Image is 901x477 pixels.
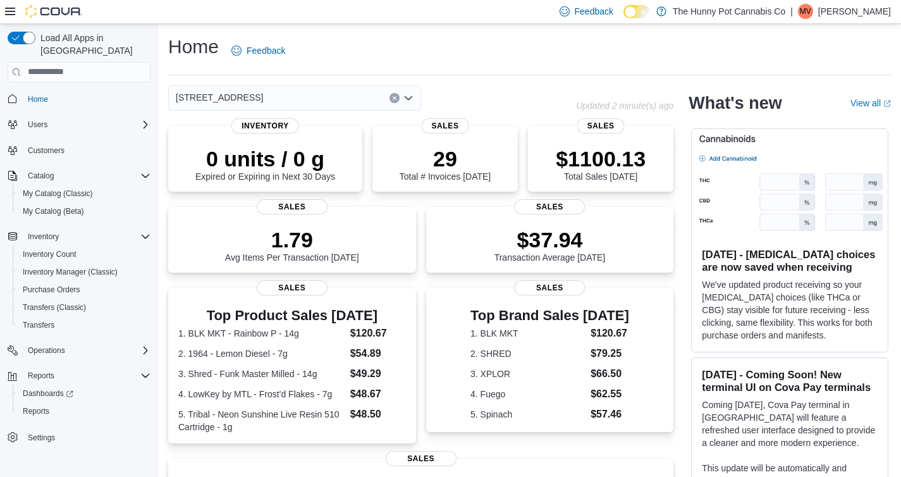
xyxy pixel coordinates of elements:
span: Catalog [28,171,54,181]
a: Dashboards [13,385,156,402]
dt: 4. Fuego [470,388,585,400]
span: My Catalog (Beta) [23,206,84,216]
dt: 1. BLK MKT [470,327,585,340]
div: Avg Items Per Transaction [DATE] [225,227,359,263]
span: Catalog [23,168,150,183]
span: Home [23,91,150,107]
h3: [DATE] - [MEDICAL_DATA] choices are now saved when receiving [702,248,878,273]
span: Reports [23,368,150,383]
button: Inventory Count [13,245,156,263]
p: We've updated product receiving so your [MEDICAL_DATA] choices (like THCa or CBG) stay visible fo... [702,278,878,342]
p: 29 [400,146,491,171]
span: Dashboards [18,386,150,401]
button: My Catalog (Classic) [13,185,156,202]
dd: $48.50 [350,407,406,422]
dd: $48.67 [350,387,406,402]
dt: 2. 1964 - Lemon Diesel - 7g [178,347,345,360]
dd: $54.89 [350,346,406,361]
span: Dashboards [23,388,73,399]
button: Clear input [389,93,400,103]
dd: $120.67 [591,326,629,341]
span: Inventory [28,232,59,242]
p: 1.79 [225,227,359,252]
dt: 3. XPLOR [470,368,585,380]
h3: Top Product Sales [DATE] [178,308,406,323]
a: Customers [23,143,70,158]
a: My Catalog (Beta) [18,204,89,219]
span: Users [23,117,150,132]
button: Inventory Manager (Classic) [13,263,156,281]
span: Transfers [23,320,54,330]
dt: 1. BLK MKT - Rainbow P - 14g [178,327,345,340]
p: The Hunny Pot Cannabis Co [673,4,785,19]
span: Inventory Count [18,247,150,262]
span: Purchase Orders [18,282,150,297]
a: Home [23,92,53,107]
span: Transfers (Classic) [18,300,150,315]
span: Inventory [231,118,299,133]
dd: $79.25 [591,346,629,361]
dd: $120.67 [350,326,406,341]
div: Total # Invoices [DATE] [400,146,491,182]
p: | [790,4,793,19]
span: Sales [577,118,625,133]
dd: $49.29 [350,366,406,381]
a: My Catalog (Classic) [18,186,98,201]
span: Customers [28,146,64,156]
span: Sales [386,451,457,466]
h1: Home [168,34,219,59]
p: Updated 2 minute(s) ago [576,101,673,111]
button: Inventory [23,229,64,244]
a: Settings [23,430,60,445]
a: Purchase Orders [18,282,85,297]
button: Reports [3,367,156,385]
button: Purchase Orders [13,281,156,299]
a: Transfers [18,318,59,333]
input: Dark Mode [623,5,650,18]
dd: $57.46 [591,407,629,422]
button: Open list of options [403,93,414,103]
span: MV [800,4,811,19]
p: $1100.13 [556,146,646,171]
span: Transfers [18,318,150,333]
span: Reports [18,404,150,419]
span: Inventory Manager (Classic) [18,264,150,280]
span: Sales [257,199,328,214]
button: Reports [13,402,156,420]
span: [STREET_ADDRESS] [176,90,263,105]
span: Reports [28,371,54,381]
div: Transaction Average [DATE] [494,227,606,263]
div: Maly Vang [798,4,813,19]
span: My Catalog (Classic) [18,186,150,201]
div: Total Sales [DATE] [556,146,646,182]
button: Users [3,116,156,133]
span: Dark Mode [623,18,624,19]
button: Home [3,90,156,108]
dd: $62.55 [591,387,629,402]
button: Inventory [3,228,156,245]
dt: 5. Spinach [470,408,585,421]
span: Sales [514,280,585,295]
a: Dashboards [18,386,78,401]
span: Customers [23,142,150,158]
p: $37.94 [494,227,606,252]
span: Sales [514,199,585,214]
span: Feedback [247,44,285,57]
button: Customers [3,141,156,159]
dt: 3. Shred - Funk Master Milled - 14g [178,368,345,380]
p: [PERSON_NAME] [818,4,891,19]
dt: 4. LowKey by MTL - Frost'd Flakes - 7g [178,388,345,400]
dd: $66.50 [591,366,629,381]
a: Inventory Manager (Classic) [18,264,123,280]
button: Operations [23,343,70,358]
span: Purchase Orders [23,285,80,295]
span: Home [28,94,48,104]
button: Catalog [23,168,59,183]
button: Transfers [13,316,156,334]
span: Settings [23,429,150,445]
button: My Catalog (Beta) [13,202,156,220]
span: Inventory Manager (Classic) [23,267,118,277]
dt: 5. Tribal - Neon Sunshine Live Resin 510 Cartridge - 1g [178,408,345,433]
h3: [DATE] - Coming Soon! New terminal UI on Cova Pay terminals [702,368,878,393]
span: Inventory [23,229,150,244]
